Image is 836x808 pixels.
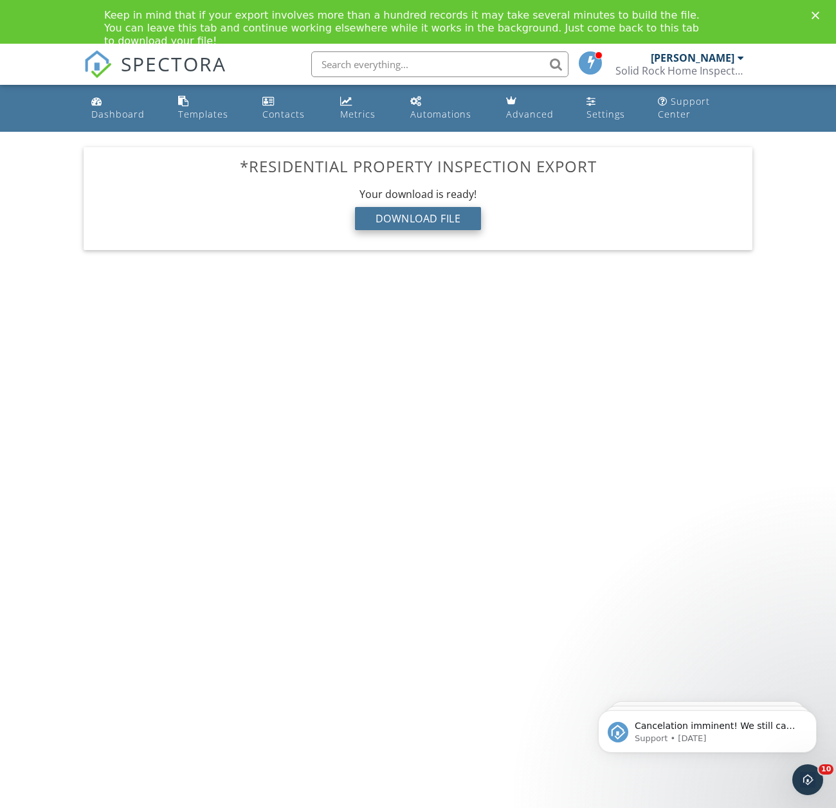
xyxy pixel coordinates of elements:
span: SPECTORA [121,50,226,77]
a: Support Center [653,90,750,127]
div: Advanced [506,108,554,120]
a: Automations (Basic) [405,90,490,127]
span: Cancelation imminent! We still can't process your payment using your card XXXX2264 (exp. 2029-2).... [56,37,221,150]
input: Search everything... [311,51,568,77]
a: Contacts [257,90,325,127]
p: Message from Support, sent 5d ago [56,49,222,61]
div: Close [812,12,824,19]
div: Templates [178,108,228,120]
a: Advanced [501,90,572,127]
iframe: Intercom notifications message [579,683,836,773]
a: Dashboard [86,90,163,127]
div: Solid Rock Home Inspections, LLC [615,64,744,77]
a: Metrics [335,90,395,127]
a: SPECTORA [84,61,226,88]
div: Contacts [262,108,305,120]
div: Settings [586,108,625,120]
div: Keep in mind that if your export involves more than a hundred records it may take several minutes... [104,9,711,48]
iframe: Intercom live chat [792,764,823,795]
div: Metrics [340,108,376,120]
div: Dashboard [91,108,145,120]
a: Settings [581,90,642,127]
div: Support Center [658,95,710,120]
div: Automations [410,108,471,120]
img: The Best Home Inspection Software - Spectora [84,50,112,78]
a: Templates [173,90,247,127]
span: 10 [819,764,833,775]
div: Download File [355,207,482,230]
div: Your download is ready! [94,187,742,201]
div: [PERSON_NAME] [651,51,734,64]
h3: *Residential Property Inspection Export [94,157,742,175]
